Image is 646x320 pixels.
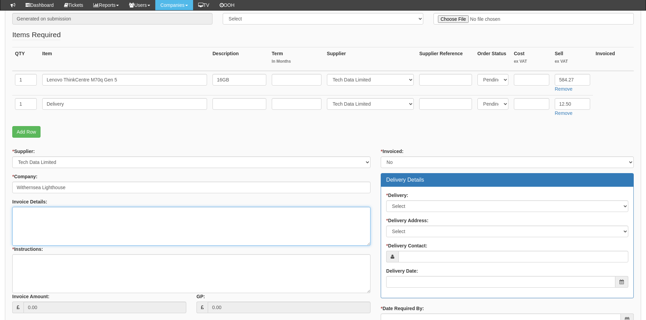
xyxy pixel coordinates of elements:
small: In Months [272,59,321,64]
small: ex VAT [514,59,549,64]
small: ex VAT [555,59,590,64]
a: Remove [555,110,572,116]
th: QTY [12,47,40,71]
label: Delivery Contact: [386,242,427,249]
th: Item [40,47,210,71]
th: Cost [511,47,552,71]
h3: Delivery Details [386,177,628,183]
th: Invoiced [593,47,634,71]
label: Invoiced: [381,148,404,155]
label: Invoice Details: [12,198,47,205]
label: Delivery: [386,192,408,199]
label: Delivery Date: [386,268,418,274]
th: Sell [552,47,593,71]
th: Description [210,47,269,71]
a: Add Row [12,126,41,138]
label: GP: [196,293,205,300]
th: Supplier Reference [416,47,475,71]
label: Invoice Amount: [12,293,49,300]
a: Remove [555,86,572,92]
label: Date Required By: [381,305,424,312]
label: Company: [12,173,37,180]
th: Supplier [324,47,417,71]
legend: Items Required [12,30,61,40]
label: Supplier: [12,148,35,155]
th: Term [269,47,324,71]
label: Delivery Address: [386,217,428,224]
label: Instructions: [12,246,43,253]
th: Order Status [475,47,511,71]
